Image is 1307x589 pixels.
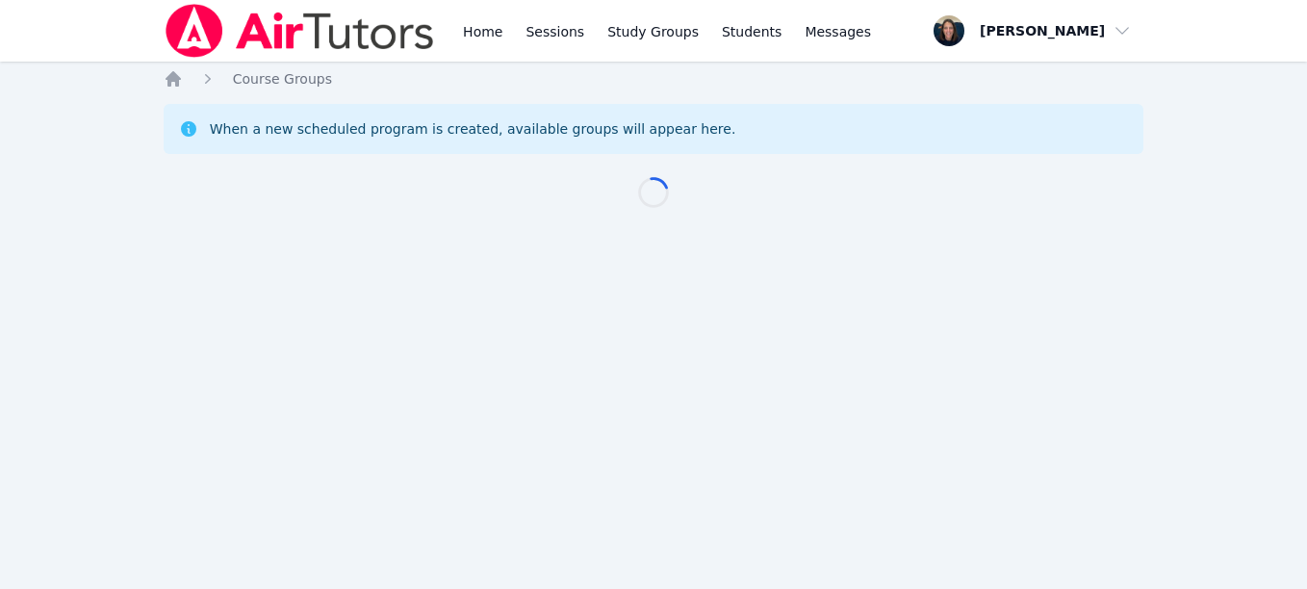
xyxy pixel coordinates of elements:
span: Course Groups [233,71,332,87]
nav: Breadcrumb [164,69,1144,89]
a: Course Groups [233,69,332,89]
span: Messages [805,22,871,41]
img: Air Tutors [164,4,436,58]
div: When a new scheduled program is created, available groups will appear here. [210,119,736,139]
